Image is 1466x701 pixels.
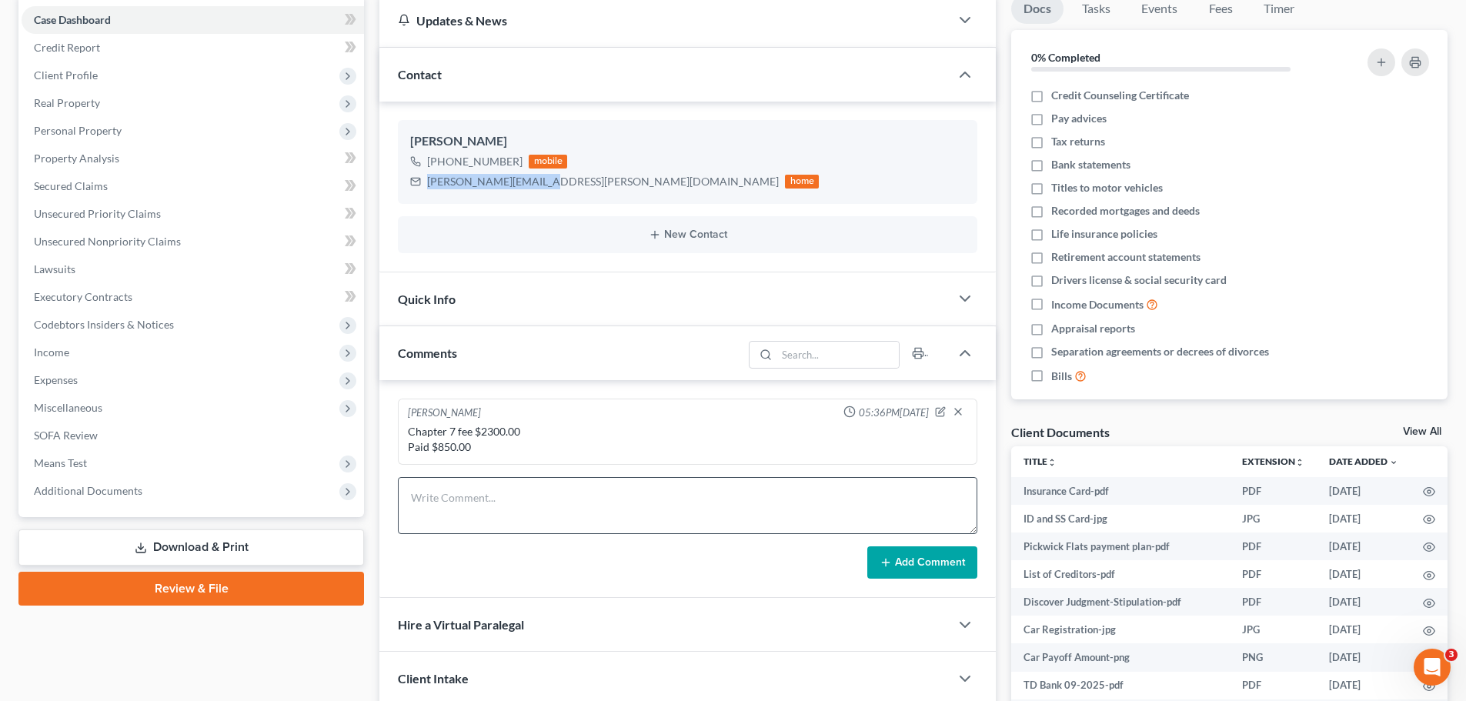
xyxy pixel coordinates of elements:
span: Income Documents [1051,297,1144,312]
td: JPG [1230,616,1317,643]
span: Separation agreements or decrees of divorces [1051,344,1269,359]
td: [DATE] [1317,505,1411,532]
a: Case Dashboard [22,6,364,34]
a: Secured Claims [22,172,364,200]
span: Retirement account statements [1051,249,1201,265]
div: [PERSON_NAME] [408,406,481,421]
div: Chapter 7 fee $2300.00 Paid $850.00 [408,424,967,455]
span: Real Property [34,96,100,109]
button: New Contact [410,229,965,241]
i: unfold_more [1295,458,1304,467]
span: Hire a Virtual Paralegal [398,617,524,632]
div: mobile [529,155,567,169]
td: [DATE] [1317,477,1411,505]
span: Property Analysis [34,152,119,165]
a: Date Added expand_more [1329,456,1398,467]
span: Contact [398,67,442,82]
td: PDF [1230,560,1317,588]
a: Download & Print [18,529,364,566]
i: expand_more [1389,458,1398,467]
span: Codebtors Insiders & Notices [34,318,174,331]
i: unfold_more [1047,458,1057,467]
input: Search... [777,342,900,368]
td: PDF [1230,672,1317,699]
span: Bills [1051,369,1072,384]
a: Executory Contracts [22,283,364,311]
a: View All [1403,426,1441,437]
a: Property Analysis [22,145,364,172]
span: Bank statements [1051,157,1130,172]
td: TD Bank 09-2025-pdf [1011,672,1230,699]
a: Titleunfold_more [1024,456,1057,467]
span: Tax returns [1051,134,1105,149]
span: 3 [1445,649,1458,661]
td: [DATE] [1317,672,1411,699]
td: JPG [1230,505,1317,532]
a: Unsecured Nonpriority Claims [22,228,364,255]
span: Recorded mortgages and deeds [1051,203,1200,219]
span: Pay advices [1051,111,1107,126]
span: Lawsuits [34,262,75,275]
a: SOFA Review [22,422,364,449]
span: Credit Report [34,41,100,54]
td: Discover Judgment-Stipulation-pdf [1011,588,1230,616]
a: Unsecured Priority Claims [22,200,364,228]
span: Income [34,345,69,359]
span: Executory Contracts [34,290,132,303]
button: Add Comment [867,546,977,579]
span: Additional Documents [34,484,142,497]
td: ID and SS Card-jpg [1011,505,1230,532]
span: 05:36PM[DATE] [859,406,929,420]
strong: 0% Completed [1031,51,1100,64]
span: Client Intake [398,671,469,686]
span: Drivers license & social security card [1051,272,1227,288]
div: [PERSON_NAME] [410,132,965,151]
div: [PERSON_NAME][EMAIL_ADDRESS][PERSON_NAME][DOMAIN_NAME] [427,174,779,189]
td: [DATE] [1317,588,1411,616]
td: Car Registration-jpg [1011,616,1230,643]
td: PDF [1230,588,1317,616]
span: Credit Counseling Certificate [1051,88,1189,103]
span: Personal Property [34,124,122,137]
span: Unsecured Priority Claims [34,207,161,220]
div: Client Documents [1011,424,1110,440]
span: Unsecured Nonpriority Claims [34,235,181,248]
span: Client Profile [34,68,98,82]
div: Updates & News [398,12,931,28]
span: Secured Claims [34,179,108,192]
td: Car Payoff Amount-png [1011,643,1230,671]
span: Miscellaneous [34,401,102,414]
span: Comments [398,345,457,360]
span: Appraisal reports [1051,321,1135,336]
span: Quick Info [398,292,456,306]
iframe: Intercom live chat [1414,649,1451,686]
td: List of Creditors-pdf [1011,560,1230,588]
a: Credit Report [22,34,364,62]
td: [DATE] [1317,560,1411,588]
td: [DATE] [1317,643,1411,671]
a: Lawsuits [22,255,364,283]
td: PNG [1230,643,1317,671]
td: PDF [1230,477,1317,505]
span: Life insurance policies [1051,226,1157,242]
td: [DATE] [1317,532,1411,560]
td: PDF [1230,532,1317,560]
td: Insurance Card-pdf [1011,477,1230,505]
a: Review & File [18,572,364,606]
div: [PHONE_NUMBER] [427,154,523,169]
td: [DATE] [1317,616,1411,643]
span: Means Test [34,456,87,469]
span: Case Dashboard [34,13,111,26]
span: Expenses [34,373,78,386]
div: home [785,175,819,189]
span: SOFA Review [34,429,98,442]
span: Titles to motor vehicles [1051,180,1163,195]
td: Pickwick Flats payment plan-pdf [1011,532,1230,560]
a: Extensionunfold_more [1242,456,1304,467]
